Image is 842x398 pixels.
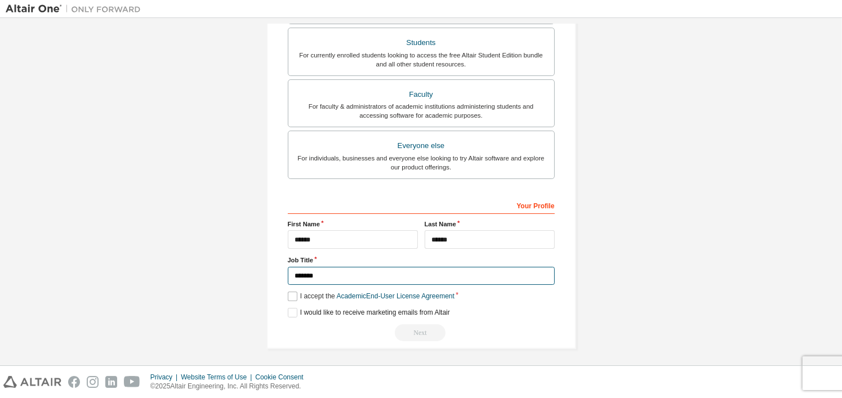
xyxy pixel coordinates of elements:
[295,154,547,172] div: For individuals, businesses and everyone else looking to try Altair software and explore our prod...
[288,196,555,214] div: Your Profile
[288,292,455,301] label: I accept the
[150,373,181,382] div: Privacy
[87,376,99,388] img: instagram.svg
[288,308,450,317] label: I would like to receive marketing emails from Altair
[124,376,140,388] img: youtube.svg
[295,102,547,120] div: For faculty & administrators of academic institutions administering students and accessing softwa...
[295,51,547,69] div: For currently enrolled students looking to access the free Altair Student Edition bundle and all ...
[288,324,555,341] div: Read and acccept EULA to continue
[105,376,117,388] img: linkedin.svg
[425,220,555,229] label: Last Name
[6,3,146,15] img: Altair One
[3,376,61,388] img: altair_logo.svg
[295,35,547,51] div: Students
[255,373,310,382] div: Cookie Consent
[150,382,310,391] p: © 2025 Altair Engineering, Inc. All Rights Reserved.
[68,376,80,388] img: facebook.svg
[288,220,418,229] label: First Name
[288,256,555,265] label: Job Title
[295,138,547,154] div: Everyone else
[181,373,255,382] div: Website Terms of Use
[337,292,455,300] a: Academic End-User License Agreement
[295,87,547,102] div: Faculty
